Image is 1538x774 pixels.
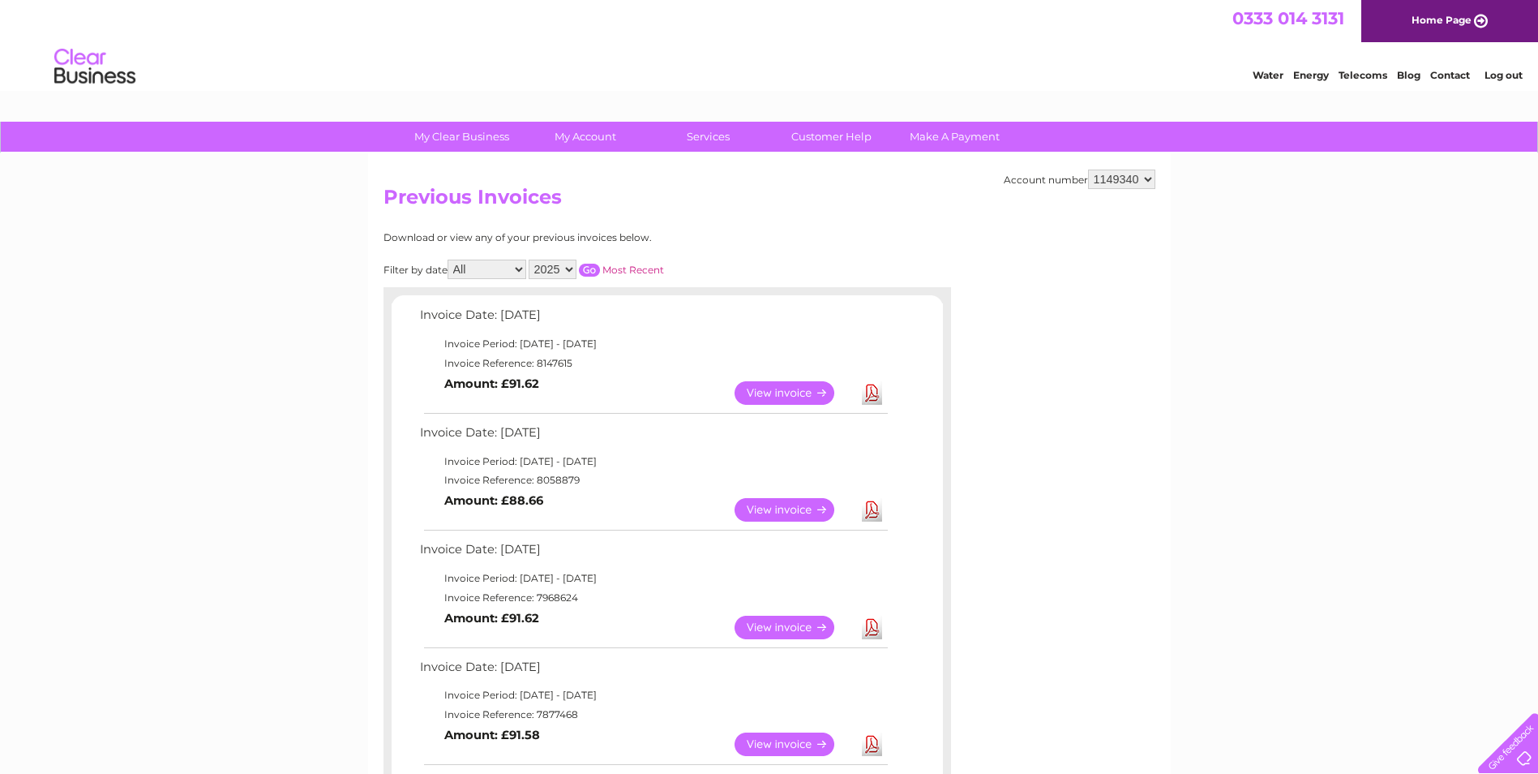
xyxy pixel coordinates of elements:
[1253,69,1283,81] a: Water
[735,733,854,756] a: View
[383,260,809,279] div: Filter by date
[416,422,890,452] td: Invoice Date: [DATE]
[1232,8,1344,28] a: 0333 014 3131
[1339,69,1387,81] a: Telecoms
[387,9,1153,79] div: Clear Business is a trading name of Verastar Limited (registered in [GEOGRAPHIC_DATA] No. 3667643...
[416,705,890,725] td: Invoice Reference: 7877468
[862,733,882,756] a: Download
[641,122,775,152] a: Services
[765,122,898,152] a: Customer Help
[1484,69,1523,81] a: Log out
[862,381,882,405] a: Download
[416,334,890,354] td: Invoice Period: [DATE] - [DATE]
[888,122,1022,152] a: Make A Payment
[383,186,1155,217] h2: Previous Invoices
[444,376,539,391] b: Amount: £91.62
[735,616,854,639] a: View
[416,354,890,373] td: Invoice Reference: 8147615
[444,611,539,626] b: Amount: £91.62
[416,471,890,490] td: Invoice Reference: 8058879
[416,452,890,471] td: Invoice Period: [DATE] - [DATE]
[416,304,890,334] td: Invoice Date: [DATE]
[416,569,890,588] td: Invoice Period: [DATE] - [DATE]
[416,686,890,705] td: Invoice Period: [DATE] - [DATE]
[862,616,882,639] a: Download
[735,381,854,405] a: View
[416,539,890,569] td: Invoice Date: [DATE]
[735,498,854,522] a: View
[416,588,890,608] td: Invoice Reference: 7968624
[602,264,664,276] a: Most Recent
[416,656,890,686] td: Invoice Date: [DATE]
[518,122,652,152] a: My Account
[1430,69,1470,81] a: Contact
[383,232,809,243] div: Download or view any of your previous invoices below.
[1293,69,1329,81] a: Energy
[862,498,882,522] a: Download
[1004,170,1155,189] div: Account number
[1397,69,1420,81] a: Blog
[444,493,543,508] b: Amount: £88.66
[395,122,529,152] a: My Clear Business
[54,42,136,92] img: logo.png
[444,728,540,742] b: Amount: £91.58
